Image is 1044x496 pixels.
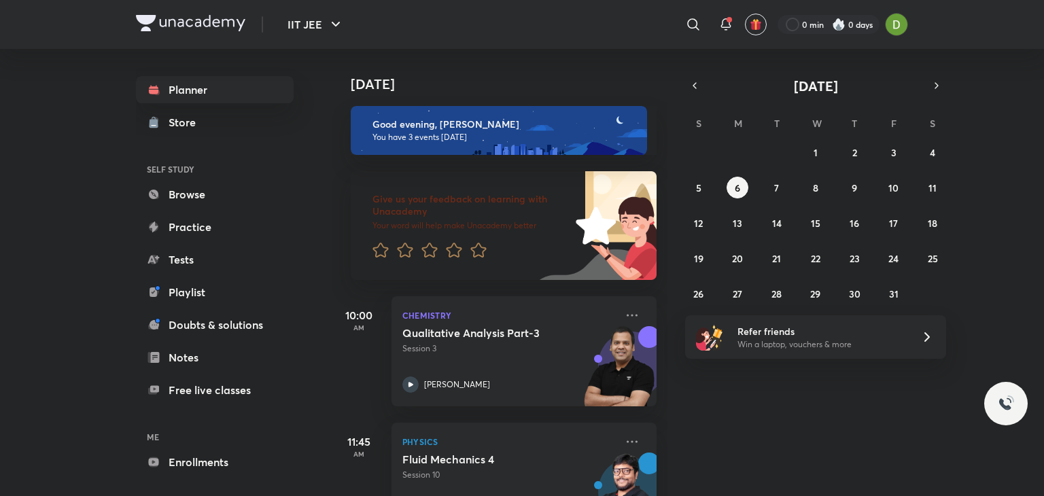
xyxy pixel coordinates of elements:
[402,453,572,466] h5: Fluid Mechanics 4
[402,307,616,323] p: Chemistry
[891,146,897,159] abbr: October 3, 2025
[372,132,635,143] p: You have 3 events [DATE]
[805,283,826,304] button: October 29, 2025
[843,177,865,198] button: October 9, 2025
[811,217,820,230] abbr: October 15, 2025
[922,177,943,198] button: October 11, 2025
[766,212,788,234] button: October 14, 2025
[332,433,386,450] h5: 11:45
[922,141,943,163] button: October 4, 2025
[928,217,937,230] abbr: October 18, 2025
[852,117,857,130] abbr: Thursday
[766,283,788,304] button: October 28, 2025
[811,252,820,265] abbr: October 22, 2025
[883,177,905,198] button: October 10, 2025
[852,146,857,159] abbr: October 2, 2025
[883,141,905,163] button: October 3, 2025
[688,247,710,269] button: October 19, 2025
[332,450,386,458] p: AM
[402,433,616,450] p: Physics
[732,252,743,265] abbr: October 20, 2025
[735,181,740,194] abbr: October 6, 2025
[843,141,865,163] button: October 2, 2025
[529,171,657,280] img: feedback_image
[136,76,294,103] a: Planner
[998,395,1014,412] img: ttu
[774,181,779,194] abbr: October 7, 2025
[737,324,905,338] h6: Refer friends
[136,279,294,306] a: Playlist
[888,252,899,265] abbr: October 24, 2025
[813,181,818,194] abbr: October 8, 2025
[136,448,294,476] a: Enrollments
[794,77,838,95] span: [DATE]
[136,15,245,31] img: Company Logo
[843,283,865,304] button: October 30, 2025
[883,247,905,269] button: October 24, 2025
[889,217,898,230] abbr: October 17, 2025
[852,181,857,194] abbr: October 9, 2025
[136,213,294,241] a: Practice
[136,158,294,181] h6: SELF STUDY
[694,217,703,230] abbr: October 12, 2025
[766,247,788,269] button: October 21, 2025
[279,11,352,38] button: IIT JEE
[136,344,294,371] a: Notes
[136,376,294,404] a: Free live classes
[727,283,748,304] button: October 27, 2025
[727,247,748,269] button: October 20, 2025
[850,252,860,265] abbr: October 23, 2025
[928,252,938,265] abbr: October 25, 2025
[136,246,294,273] a: Tests
[888,181,899,194] abbr: October 10, 2025
[402,469,616,481] p: Session 10
[772,217,782,230] abbr: October 14, 2025
[745,14,767,35] button: avatar
[805,141,826,163] button: October 1, 2025
[704,76,927,95] button: [DATE]
[136,109,294,136] a: Store
[832,18,846,31] img: streak
[688,212,710,234] button: October 12, 2025
[772,252,781,265] abbr: October 21, 2025
[774,117,780,130] abbr: Tuesday
[805,177,826,198] button: October 8, 2025
[805,212,826,234] button: October 15, 2025
[737,338,905,351] p: Win a laptop, vouchers & more
[922,247,943,269] button: October 25, 2025
[136,425,294,448] h6: ME
[766,177,788,198] button: October 7, 2025
[136,311,294,338] a: Doubts & solutions
[688,283,710,304] button: October 26, 2025
[402,342,616,355] p: Session 3
[810,287,820,300] abbr: October 29, 2025
[372,193,571,217] h6: Give us your feedback on learning with Unacademy
[694,252,703,265] abbr: October 19, 2025
[750,18,762,31] img: avatar
[771,287,782,300] abbr: October 28, 2025
[693,287,703,300] abbr: October 26, 2025
[582,326,657,420] img: unacademy
[727,177,748,198] button: October 6, 2025
[891,117,897,130] abbr: Friday
[734,117,742,130] abbr: Monday
[169,114,204,130] div: Store
[727,212,748,234] button: October 13, 2025
[814,146,818,159] abbr: October 1, 2025
[883,283,905,304] button: October 31, 2025
[883,212,905,234] button: October 17, 2025
[136,15,245,35] a: Company Logo
[136,181,294,208] a: Browse
[812,117,822,130] abbr: Wednesday
[733,217,742,230] abbr: October 13, 2025
[889,287,899,300] abbr: October 31, 2025
[332,323,386,332] p: AM
[372,118,635,130] h6: Good evening, [PERSON_NAME]
[930,146,935,159] abbr: October 4, 2025
[351,76,670,92] h4: [DATE]
[850,217,859,230] abbr: October 16, 2025
[696,181,701,194] abbr: October 5, 2025
[424,378,490,391] p: [PERSON_NAME]
[696,323,723,351] img: referral
[843,247,865,269] button: October 23, 2025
